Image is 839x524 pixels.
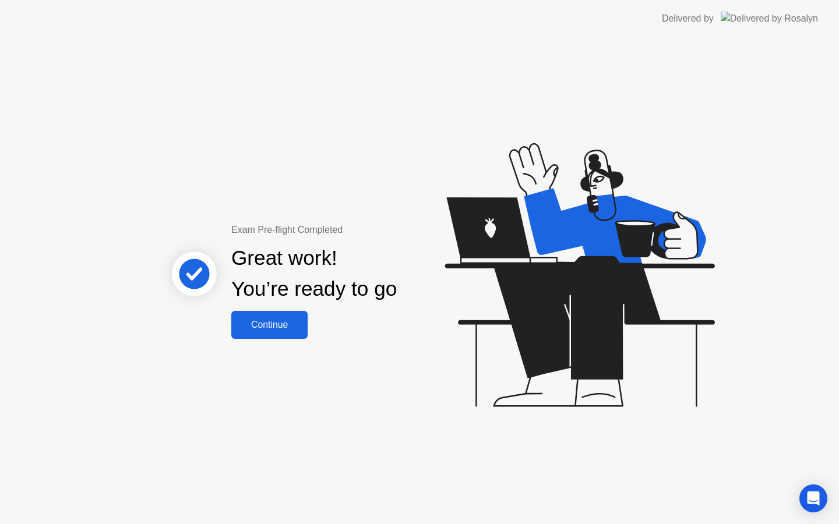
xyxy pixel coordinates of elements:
img: Delivered by Rosalyn [721,12,818,25]
div: Continue [235,320,304,330]
div: Great work! You’re ready to go [231,243,397,305]
div: Delivered by [662,12,714,26]
button: Continue [231,311,308,339]
div: Exam Pre-flight Completed [231,223,472,237]
div: Open Intercom Messenger [799,484,827,512]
